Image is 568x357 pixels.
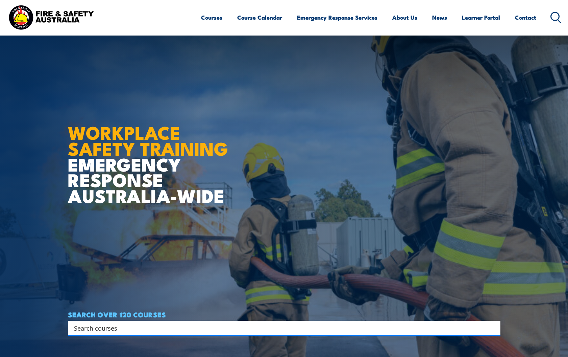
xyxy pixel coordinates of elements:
input: Search input [74,323,486,333]
a: Contact [515,8,536,26]
form: Search form [75,323,487,333]
a: Emergency Response Services [297,8,377,26]
button: Search magnifier button [489,323,498,333]
a: Learner Portal [462,8,500,26]
strong: WORKPLACE SAFETY TRAINING [68,118,228,162]
a: Courses [201,8,222,26]
a: News [432,8,447,26]
h1: EMERGENCY RESPONSE AUSTRALIA-WIDE [68,107,233,203]
h4: SEARCH OVER 120 COURSES [68,311,500,318]
a: Course Calendar [237,8,282,26]
a: About Us [392,8,417,26]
